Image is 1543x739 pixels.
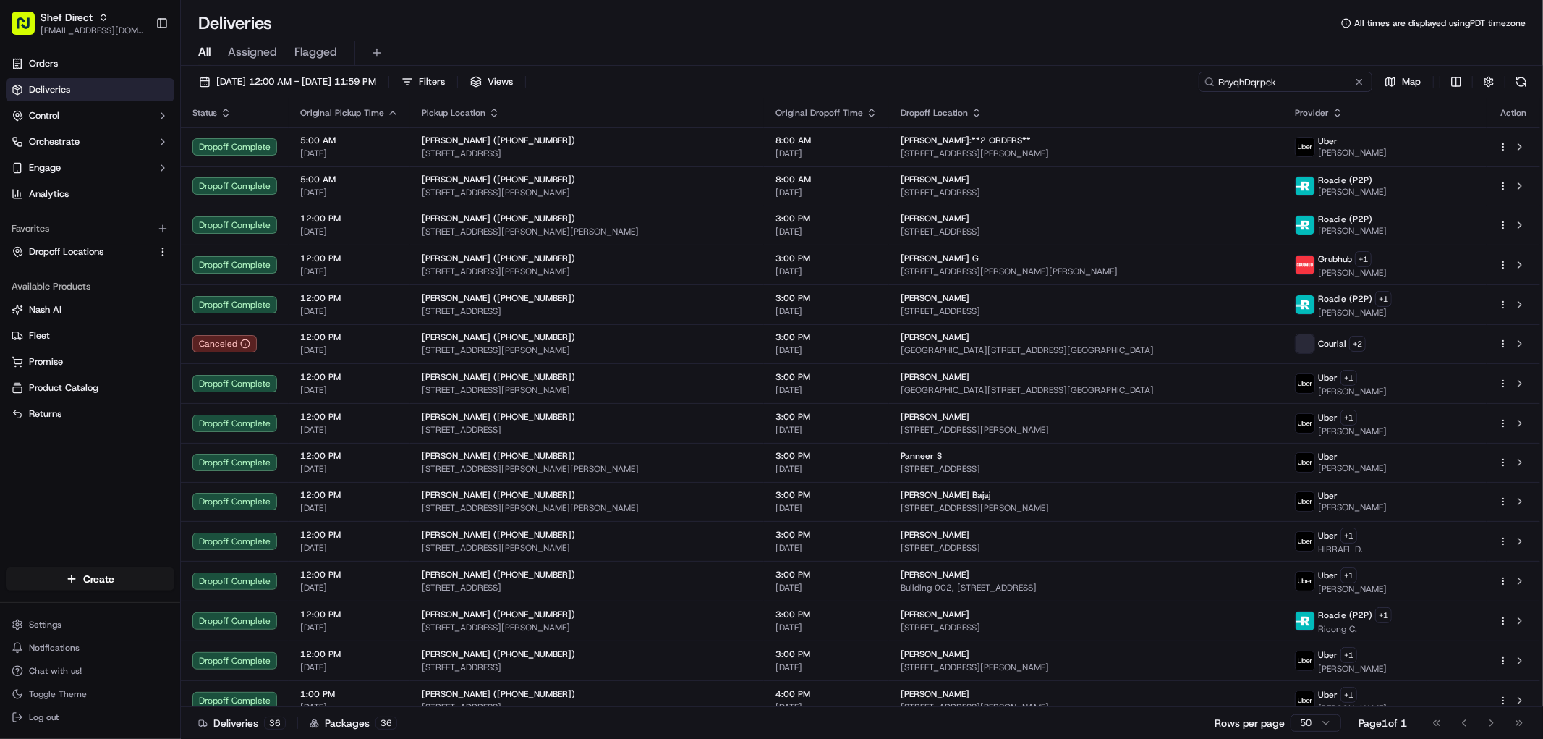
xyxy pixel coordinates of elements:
span: [DATE] [300,662,399,673]
span: [STREET_ADDRESS][PERSON_NAME] [422,622,752,633]
img: Shef Support [14,211,38,234]
button: Notifications [6,638,174,658]
span: Promise [29,355,63,368]
span: Map [1402,75,1421,88]
span: Uber [1318,689,1338,701]
button: +1 [1375,291,1392,307]
span: Roadie (P2P) [1318,293,1372,305]
span: [STREET_ADDRESS] [422,305,752,317]
span: Uber [1318,451,1338,463]
span: [PERSON_NAME] [1318,386,1387,397]
button: +1 [1355,251,1372,267]
span: 3:00 PM [775,609,877,620]
span: [DATE] [775,226,877,237]
span: [PERSON_NAME] [1318,426,1387,437]
span: [STREET_ADDRESS] [422,701,752,713]
span: [DATE] [775,148,877,159]
button: Settings [6,615,174,635]
p: Welcome 👋 [14,58,263,81]
span: [PERSON_NAME] [901,411,969,423]
div: Favorites [6,217,174,240]
span: [PERSON_NAME] ([PHONE_NUMBER]) [422,489,575,501]
span: [STREET_ADDRESS][PERSON_NAME] [422,266,752,277]
a: Nash AI [12,303,169,316]
span: [STREET_ADDRESS][PERSON_NAME] [901,148,1272,159]
span: [STREET_ADDRESS] [422,582,752,594]
span: 1:00 PM [300,688,399,700]
span: 12:00 PM [300,489,399,501]
span: [PERSON_NAME] ([PHONE_NUMBER]) [422,609,575,620]
span: [STREET_ADDRESS] [901,226,1272,237]
span: [PERSON_NAME] [1318,267,1387,279]
span: [PERSON_NAME] [1318,307,1392,318]
span: Nash AI [29,303,61,316]
span: Courial [1318,338,1346,350]
span: [DATE] [300,345,399,356]
span: [STREET_ADDRESS] [422,662,752,673]
button: +1 [1375,607,1392,623]
span: [DATE] [300,622,399,633]
span: [DATE] [775,424,877,436]
button: +1 [1340,528,1357,544]
span: • [104,224,109,236]
span: [PERSON_NAME] [1318,663,1387,675]
span: 3:00 PM [775,332,877,343]
span: [PERSON_NAME] [901,609,969,620]
span: [PERSON_NAME] [1318,225,1387,237]
span: [DATE] [775,662,877,673]
span: Dropoff Locations [29,245,103,258]
button: Create [6,567,174,591]
span: [DATE] [300,502,399,514]
div: Packages [310,716,397,730]
a: Product Catalog [12,381,169,394]
span: [DATE] [300,582,399,594]
span: [DATE] [300,463,399,475]
span: Roadie (P2P) [1318,609,1372,621]
img: uber-new-logo.jpeg [1296,572,1314,591]
span: [PERSON_NAME] [901,213,969,224]
span: Knowledge Base [29,284,111,299]
span: Flagged [294,43,337,61]
span: Original Dropoff Time [775,107,863,119]
span: Returns [29,407,61,421]
img: uber-new-logo.jpeg [1296,138,1314,156]
span: [DATE] [300,424,399,436]
span: [STREET_ADDRESS] [422,148,752,159]
span: [STREET_ADDRESS] [901,463,1272,475]
span: Chat with us! [29,665,82,677]
span: Shef Support [45,224,101,236]
span: 3:00 PM [775,213,877,224]
span: [PERSON_NAME] [1318,463,1387,474]
button: Filters [395,72,451,92]
div: Deliveries [198,716,286,730]
span: Filters [419,75,445,88]
span: [PERSON_NAME] [901,649,969,660]
button: Chat with us! [6,661,174,681]
button: Control [6,104,174,127]
span: [DATE] [300,701,399,713]
span: [STREET_ADDRESS][PERSON_NAME][PERSON_NAME] [422,463,752,475]
a: Orders [6,52,174,75]
span: 12:00 PM [300,332,399,343]
span: [STREET_ADDRESS] [901,542,1272,554]
span: Status [192,107,217,119]
img: 1736555255976-a54dd68f-1ca7-489b-9aae-adbdc363a1c4 [14,138,41,164]
img: roadie-logo-v2.jpg [1296,216,1314,235]
span: [PERSON_NAME] ([PHONE_NUMBER]) [422,135,575,146]
span: [PERSON_NAME] [901,292,969,304]
img: uber-new-logo.jpeg [1296,492,1314,511]
img: uber-new-logo.jpeg [1296,691,1314,710]
a: Dropoff Locations [12,245,151,258]
span: [DATE] [775,502,877,514]
span: [PERSON_NAME] Bajaj [901,489,990,501]
span: [DATE] [775,463,877,475]
button: Dropoff Locations [6,240,174,263]
span: Grubhub [1318,253,1352,265]
span: [DATE] [775,187,877,198]
span: 5:00 AM [300,135,399,146]
span: [STREET_ADDRESS][PERSON_NAME] [901,424,1272,436]
a: Fleet [12,329,169,342]
button: Shef Direct [41,10,93,25]
span: Orders [29,57,58,70]
span: Uber [1318,570,1338,581]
